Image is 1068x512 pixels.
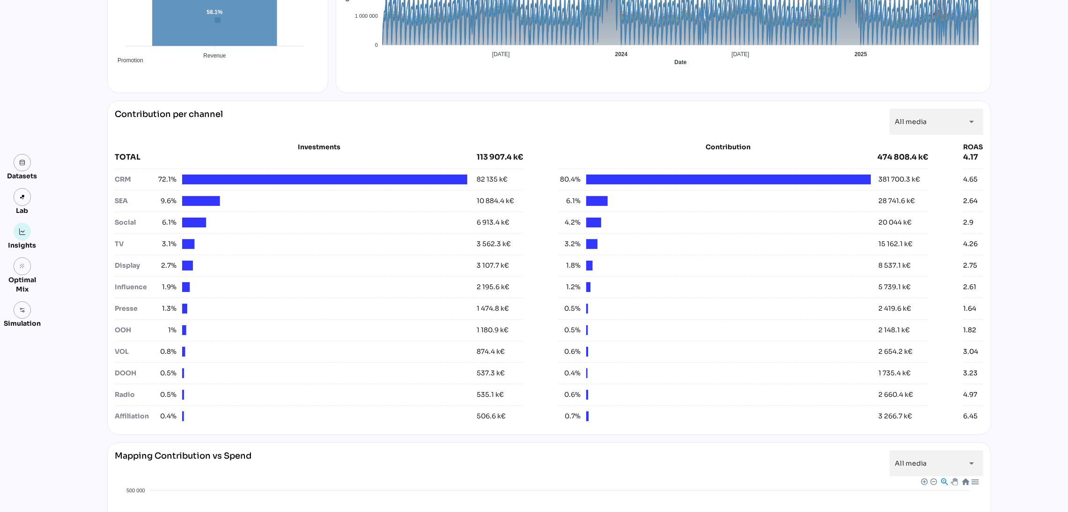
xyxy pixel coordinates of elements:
[154,218,177,227] span: 6.1%
[115,142,523,152] div: Investments
[8,241,37,250] div: Insights
[4,275,41,294] div: Optimal Mix
[963,239,978,249] div: 4.26
[115,261,155,271] div: Display
[154,347,177,357] span: 0.8%
[558,411,581,421] span: 0.7%
[878,347,913,357] div: 2 654.2 k€
[154,411,177,421] span: 0.4%
[115,411,155,421] div: Affiliation
[558,347,581,357] span: 0.6%
[154,261,177,271] span: 2.7%
[154,239,177,249] span: 3.1%
[582,142,875,152] div: Contribution
[854,51,867,58] tspan: 2025
[477,261,509,271] div: 3 107.7 k€
[477,175,508,184] div: 82 135 k€
[154,390,177,400] span: 0.5%
[966,458,978,469] i: arrow_drop_down
[878,218,912,227] div: 20 044 k€
[492,51,509,58] tspan: [DATE]
[895,459,927,468] span: All media
[19,307,26,314] img: settings.svg
[963,142,983,152] div: ROAS
[115,304,155,314] div: Presse
[558,175,581,184] span: 80.4%
[878,325,910,335] div: 2 148.1 k€
[375,42,377,48] tspan: 0
[477,347,505,357] div: 874.4 k€
[19,194,26,200] img: lab.svg
[154,368,177,378] span: 0.5%
[878,304,911,314] div: 2 419.6 k€
[115,239,155,249] div: TV
[115,325,155,335] div: OOH
[477,282,509,292] div: 2 195.6 k€
[558,196,581,206] span: 6.1%
[477,304,509,314] div: 1 474.8 k€
[477,196,514,206] div: 10 884.4 k€
[963,411,978,421] div: 6.45
[115,152,477,163] div: TOTAL
[115,368,155,378] div: DOOH
[558,282,581,292] span: 1.2%
[961,477,969,485] div: Reset Zoom
[963,390,977,400] div: 4.97
[963,218,973,227] div: 2.9
[963,282,976,292] div: 2.61
[477,325,508,335] div: 1 180.9 k€
[878,368,911,378] div: 1 735.4 k€
[963,347,978,357] div: 3.04
[154,325,177,335] span: 1%
[558,239,581,249] span: 3.2%
[963,152,983,163] div: 4.17
[963,325,976,335] div: 1.82
[615,51,627,58] tspan: 2024
[477,218,509,227] div: 6 913.4 k€
[878,261,911,271] div: 8 537.1 k€
[921,478,927,484] div: Zoom In
[154,304,177,314] span: 1.3%
[110,57,143,64] span: Promotion
[115,196,155,206] div: SEA
[477,390,504,400] div: 535.1 k€
[19,160,26,166] img: data.svg
[126,488,145,493] tspan: 500 000
[12,206,33,215] div: Lab
[115,109,223,135] div: Contribution per channel
[950,478,956,484] div: Panning
[878,239,913,249] div: 15 162.1 k€
[115,347,155,357] div: VOL
[963,368,978,378] div: 3.23
[940,477,948,485] div: Selection Zoom
[115,450,252,476] div: Mapping Contribution vs Spend
[4,319,41,328] div: Simulation
[477,239,511,249] div: 3 562.3 k€
[558,261,581,271] span: 1.8%
[558,304,581,314] span: 0.5%
[558,368,581,378] span: 0.4%
[895,117,927,126] span: All media
[477,152,523,163] div: 113 907.4 k€
[19,263,26,270] i: grain
[966,116,978,127] i: arrow_drop_down
[203,52,226,59] tspan: Revenue
[115,390,155,400] div: Radio
[19,228,26,235] img: graph.svg
[154,175,177,184] span: 72.1%
[878,175,920,184] div: 381 700.3 k€
[878,411,912,421] div: 3 266.7 k€
[878,390,913,400] div: 2 660.4 k€
[115,282,155,292] div: Influence
[558,390,581,400] span: 0.6%
[7,171,37,181] div: Datasets
[674,59,686,66] text: Date
[878,196,915,206] div: 28 741.6 k€
[970,477,978,485] div: Menu
[354,13,377,19] tspan: 1 000 000
[963,304,976,314] div: 1.64
[963,175,978,184] div: 4.65
[558,325,581,335] span: 0.5%
[963,261,977,271] div: 2.75
[115,175,155,184] div: CRM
